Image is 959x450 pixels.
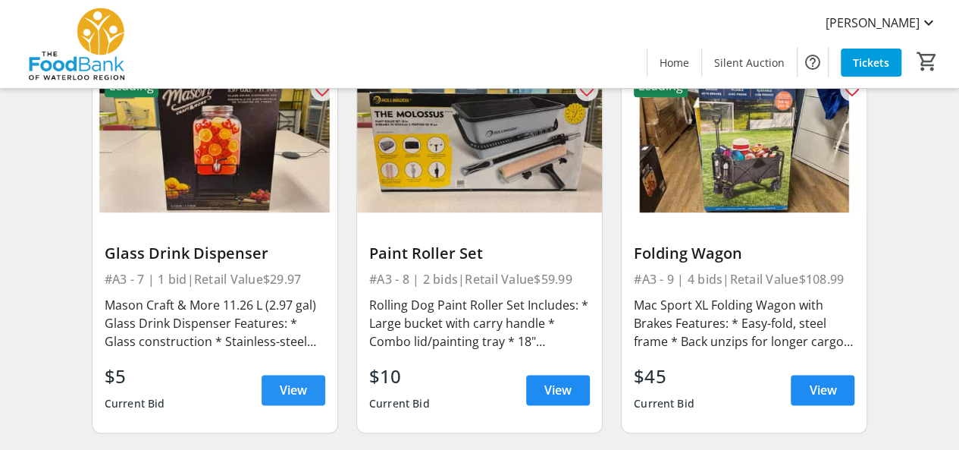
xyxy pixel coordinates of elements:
[914,48,941,75] button: Cart
[842,80,860,99] mat-icon: favorite_outline
[634,296,854,351] div: Mac Sport XL Folding Wagon with Brakes Features: * Easy-fold, steel frame * Back unzips for longe...
[313,80,331,99] mat-icon: favorite_outline
[634,390,694,417] div: Current Bid
[369,363,430,390] div: $10
[92,74,337,212] img: Glass Drink Dispenser
[526,375,590,405] a: View
[853,55,889,71] span: Tickets
[660,55,689,71] span: Home
[105,269,325,290] div: #A3 - 7 | 1 bid | Retail Value $29.97
[105,296,325,351] div: Mason Craft & More 11.26 L (2.97 gal) Glass Drink Dispenser Features: * Glass construction * Stai...
[544,381,572,399] span: View
[813,11,950,35] button: [PERSON_NAME]
[105,244,325,263] div: Glass Drink Dispenser
[105,390,165,417] div: Current Bid
[841,49,901,77] a: Tickets
[791,375,854,405] a: View
[369,390,430,417] div: Current Bid
[262,375,325,405] a: View
[105,363,165,390] div: $5
[809,381,836,399] span: View
[622,74,867,212] img: Folding Wagon
[826,14,920,32] span: [PERSON_NAME]
[634,244,854,263] div: Folding Wagon
[634,363,694,390] div: $45
[9,6,144,82] img: The Food Bank of Waterloo Region's Logo
[647,49,701,77] a: Home
[369,269,590,290] div: #A3 - 8 | 2 bids | Retail Value $59.99
[578,80,596,99] mat-icon: favorite_outline
[702,49,797,77] a: Silent Auction
[714,55,785,71] span: Silent Auction
[634,269,854,290] div: #A3 - 9 | 4 bids | Retail Value $108.99
[369,244,590,263] div: Paint Roller Set
[357,74,602,212] img: Paint Roller Set
[280,381,307,399] span: View
[798,47,828,77] button: Help
[369,296,590,351] div: Rolling Dog Paint Roller Set Includes: * Large bucket with carry handle * Combo lid/painting tray...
